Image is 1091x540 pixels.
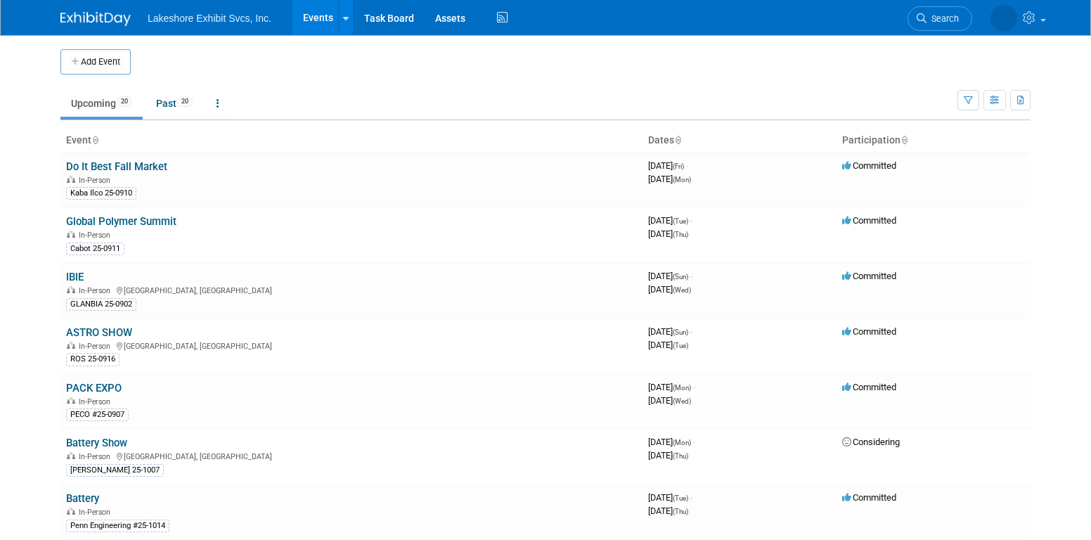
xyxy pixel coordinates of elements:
[66,520,169,532] div: Penn Engineering #25-1014
[842,215,896,226] span: Committed
[693,382,695,392] span: -
[66,382,122,394] a: PACK EXPO
[66,326,132,339] a: ASTRO SHOW
[66,284,637,295] div: [GEOGRAPHIC_DATA], [GEOGRAPHIC_DATA]
[79,176,115,185] span: In-Person
[148,13,271,24] span: Lakeshore Exhibit Svcs, Inc.
[60,12,131,26] img: ExhibitDay
[842,271,896,281] span: Committed
[673,231,688,238] span: (Thu)
[690,215,692,226] span: -
[842,382,896,392] span: Committed
[673,508,688,515] span: (Thu)
[643,129,837,153] th: Dates
[66,492,99,505] a: Battery
[67,231,75,238] img: In-Person Event
[66,450,637,461] div: [GEOGRAPHIC_DATA], [GEOGRAPHIC_DATA]
[837,129,1031,153] th: Participation
[908,6,972,31] a: Search
[66,340,637,351] div: [GEOGRAPHIC_DATA], [GEOGRAPHIC_DATA]
[67,452,75,459] img: In-Person Event
[648,395,691,406] span: [DATE]
[673,384,691,392] span: (Mon)
[990,5,1017,32] img: MICHELLE MOYA
[842,160,896,171] span: Committed
[690,326,692,337] span: -
[648,326,692,337] span: [DATE]
[648,340,688,350] span: [DATE]
[79,342,115,351] span: In-Person
[842,326,896,337] span: Committed
[927,13,959,24] span: Search
[673,397,691,405] span: (Wed)
[673,328,688,336] span: (Sun)
[648,450,688,461] span: [DATE]
[842,492,896,503] span: Committed
[66,464,164,477] div: [PERSON_NAME] 25-1007
[673,439,691,446] span: (Mon)
[673,273,688,281] span: (Sun)
[690,492,692,503] span: -
[67,176,75,183] img: In-Person Event
[674,134,681,146] a: Sort by Start Date
[67,397,75,404] img: In-Person Event
[146,90,203,117] a: Past20
[686,160,688,171] span: -
[117,96,132,107] span: 20
[66,160,167,173] a: Do It Best Fall Market
[648,229,688,239] span: [DATE]
[673,286,691,294] span: (Wed)
[79,231,115,240] span: In-Person
[66,187,136,200] div: Kaba Ilco 25-0910
[79,508,115,517] span: In-Person
[66,271,84,283] a: IBIE
[67,342,75,349] img: In-Person Event
[673,452,688,460] span: (Thu)
[79,397,115,406] span: In-Person
[842,437,900,447] span: Considering
[900,134,908,146] a: Sort by Participation Type
[177,96,193,107] span: 20
[66,298,136,311] div: GLANBIA 25-0902
[673,176,691,184] span: (Mon)
[60,49,131,75] button: Add Event
[60,129,643,153] th: Event
[60,90,143,117] a: Upcoming20
[693,437,695,447] span: -
[648,215,692,226] span: [DATE]
[66,215,176,228] a: Global Polymer Summit
[648,437,695,447] span: [DATE]
[648,284,691,295] span: [DATE]
[673,342,688,349] span: (Tue)
[648,382,695,392] span: [DATE]
[690,271,692,281] span: -
[79,286,115,295] span: In-Person
[648,506,688,516] span: [DATE]
[648,271,692,281] span: [DATE]
[66,243,124,255] div: Cabot 25-0911
[67,286,75,293] img: In-Person Event
[648,492,692,503] span: [DATE]
[673,162,684,170] span: (Fri)
[673,494,688,502] span: (Tue)
[91,134,98,146] a: Sort by Event Name
[67,508,75,515] img: In-Person Event
[648,160,688,171] span: [DATE]
[66,437,127,449] a: Battery Show
[648,174,691,184] span: [DATE]
[66,353,120,366] div: ROS 25-0916
[79,452,115,461] span: In-Person
[673,217,688,225] span: (Tue)
[66,409,129,421] div: PECO #25-0907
